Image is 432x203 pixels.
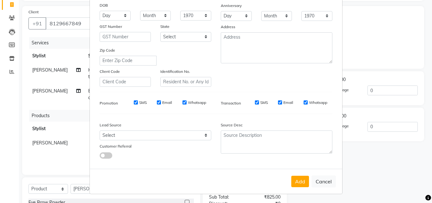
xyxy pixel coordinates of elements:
[221,3,242,9] label: Anniversary
[291,176,309,187] button: Add
[100,3,108,8] label: DOB
[221,100,241,106] label: Transaction
[100,56,157,66] input: Enter Zip Code
[100,100,118,106] label: Promotion
[162,100,172,105] label: Email
[100,122,121,128] label: Lead Source
[309,100,327,105] label: Whatsapp
[160,77,212,87] input: Resident No. or Any Id
[260,100,268,105] label: SMS
[160,69,190,74] label: Identification No.
[139,100,147,105] label: SMS
[100,48,115,53] label: Zip Code
[283,100,293,105] label: Email
[312,175,336,187] button: Cancel
[160,24,170,29] label: State
[100,24,122,29] label: GST Number
[100,143,132,149] label: Customer Referral
[188,100,206,105] label: Whatsapp
[100,32,151,42] input: GST Number
[221,122,243,128] label: Source Desc
[100,77,151,87] input: Client Code
[100,69,120,74] label: Client Code
[221,24,235,30] label: Address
